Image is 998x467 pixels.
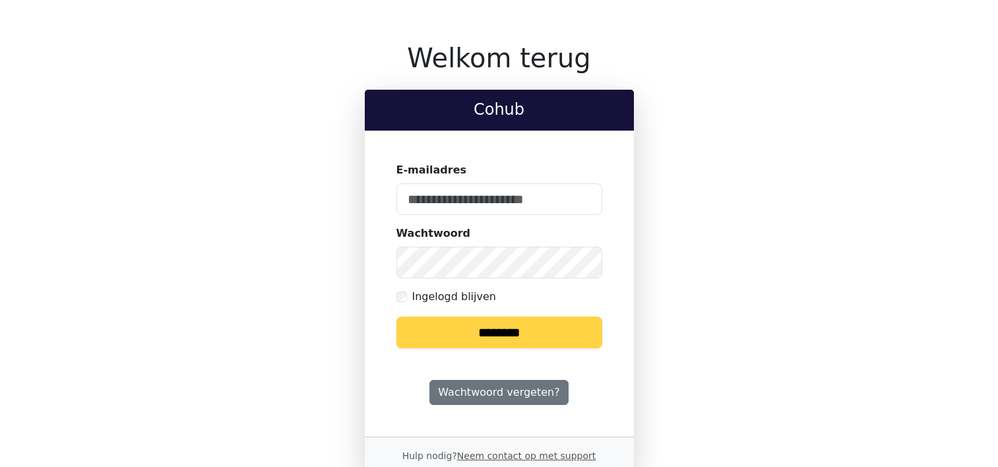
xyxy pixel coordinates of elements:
small: Hulp nodig? [402,451,596,461]
label: Ingelogd blijven [412,289,496,305]
a: Neem contact op met support [457,451,596,461]
label: Wachtwoord [396,226,471,241]
h2: Cohub [375,100,623,119]
a: Wachtwoord vergeten? [429,380,568,405]
h1: Welkom terug [365,42,634,74]
label: E-mailadres [396,162,467,178]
